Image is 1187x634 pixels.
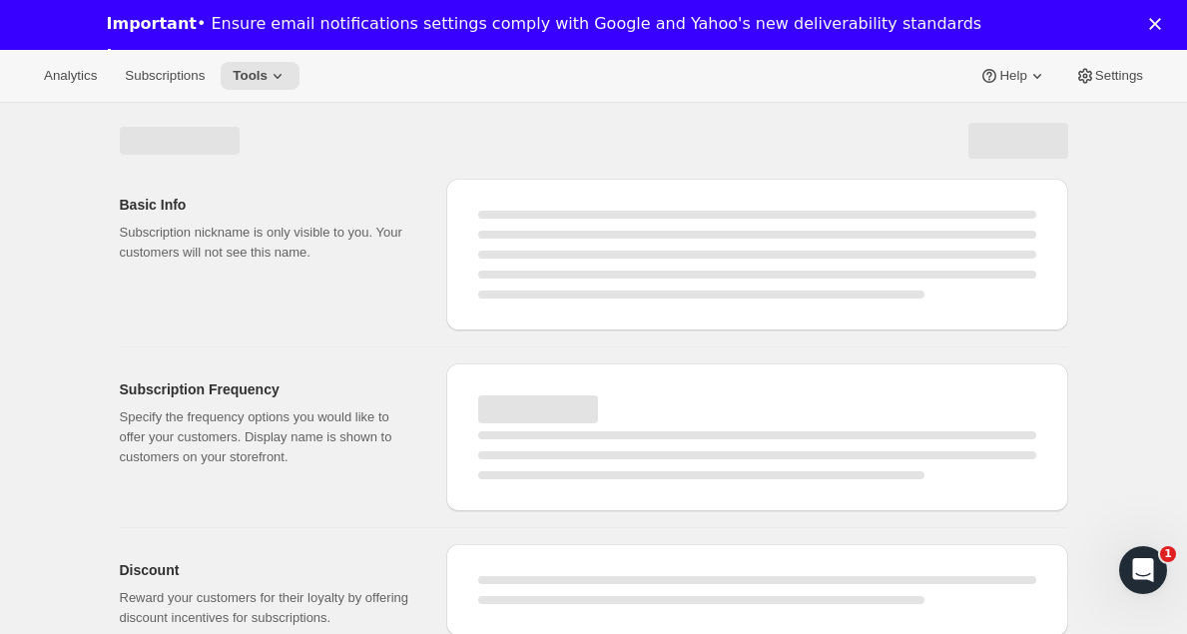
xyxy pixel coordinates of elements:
h2: Basic Info [120,195,414,215]
iframe: Intercom live chat [1119,546,1167,594]
div: Close [1149,18,1169,30]
button: Help [967,62,1058,90]
b: Important [107,14,197,33]
div: • Ensure email notifications settings comply with Google and Yahoo's new deliverability standards [107,14,982,34]
button: Settings [1063,62,1155,90]
button: Analytics [32,62,109,90]
span: Analytics [44,68,97,84]
a: Learn more [107,46,210,68]
span: 1 [1160,546,1176,562]
span: Subscriptions [125,68,205,84]
h2: Discount [120,560,414,580]
p: Reward your customers for their loyalty by offering discount incentives for subscriptions. [120,588,414,628]
p: Subscription nickname is only visible to you. Your customers will not see this name. [120,223,414,263]
button: Subscriptions [113,62,217,90]
p: Specify the frequency options you would like to offer your customers. Display name is shown to cu... [120,407,414,467]
button: Tools [221,62,299,90]
span: Settings [1095,68,1143,84]
span: Help [999,68,1026,84]
h2: Subscription Frequency [120,379,414,399]
span: Tools [233,68,268,84]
